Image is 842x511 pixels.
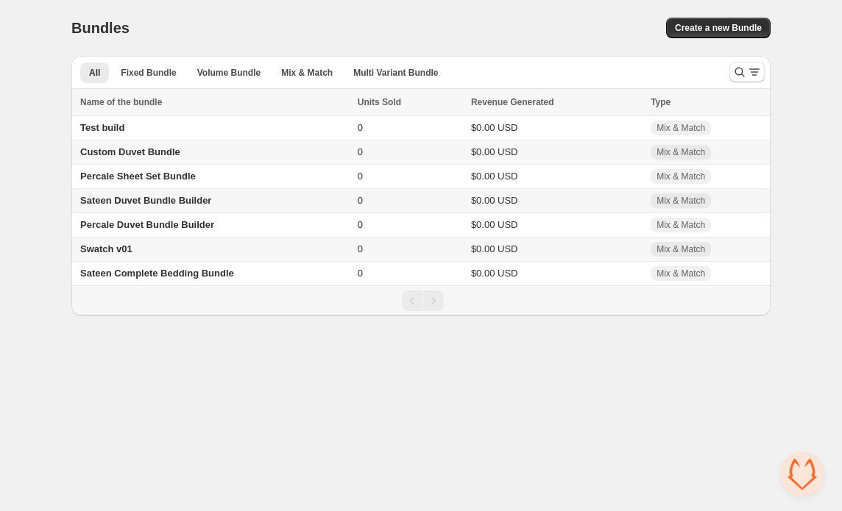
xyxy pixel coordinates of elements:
span: $0.00 USD [471,171,518,182]
span: 0 [358,171,363,182]
button: Units Sold [358,95,416,110]
span: $0.00 USD [471,219,518,230]
span: $0.00 USD [471,243,518,254]
button: Search and filter results [729,62,765,82]
span: Sateen Duvet Bundle Builder [80,195,211,206]
span: All [89,67,100,79]
div: Name of the bundle [80,95,349,110]
span: Mix & Match [657,146,705,158]
span: 0 [358,268,363,279]
span: Mix & Match [657,122,705,134]
span: 0 [358,146,363,157]
span: Mix & Match [281,67,333,79]
button: Create a new Bundle [666,18,771,38]
span: Swatch v01 [80,243,132,254]
span: Units Sold [358,95,401,110]
span: Percale Duvet Bundle Builder [80,219,214,230]
span: $0.00 USD [471,268,518,279]
span: $0.00 USD [471,122,518,133]
span: Mix & Match [657,219,705,231]
h1: Bundles [71,19,130,37]
span: 0 [358,195,363,206]
span: Sateen Complete Bedding Bundle [80,268,234,279]
span: 0 [358,243,363,254]
span: Custom Duvet Bundle [80,146,180,157]
nav: Pagination [71,285,771,315]
span: 0 [358,219,363,230]
span: Volume Bundle [197,67,261,79]
span: Fixed Bundle [121,67,176,79]
span: $0.00 USD [471,146,518,157]
span: Create a new Bundle [675,22,762,34]
div: Open chat [780,452,824,496]
span: Percale Sheet Set Bundle [80,171,196,182]
span: Mix & Match [657,195,705,207]
span: Mix & Match [657,171,705,182]
span: Mix & Match [657,268,705,279]
div: Type [651,95,762,110]
button: Revenue Generated [471,95,569,110]
span: Revenue Generated [471,95,554,110]
span: Mix & Match [657,243,705,255]
span: Multi Variant Bundle [353,67,438,79]
span: 0 [358,122,363,133]
span: $0.00 USD [471,195,518,206]
span: Test build [80,122,124,133]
